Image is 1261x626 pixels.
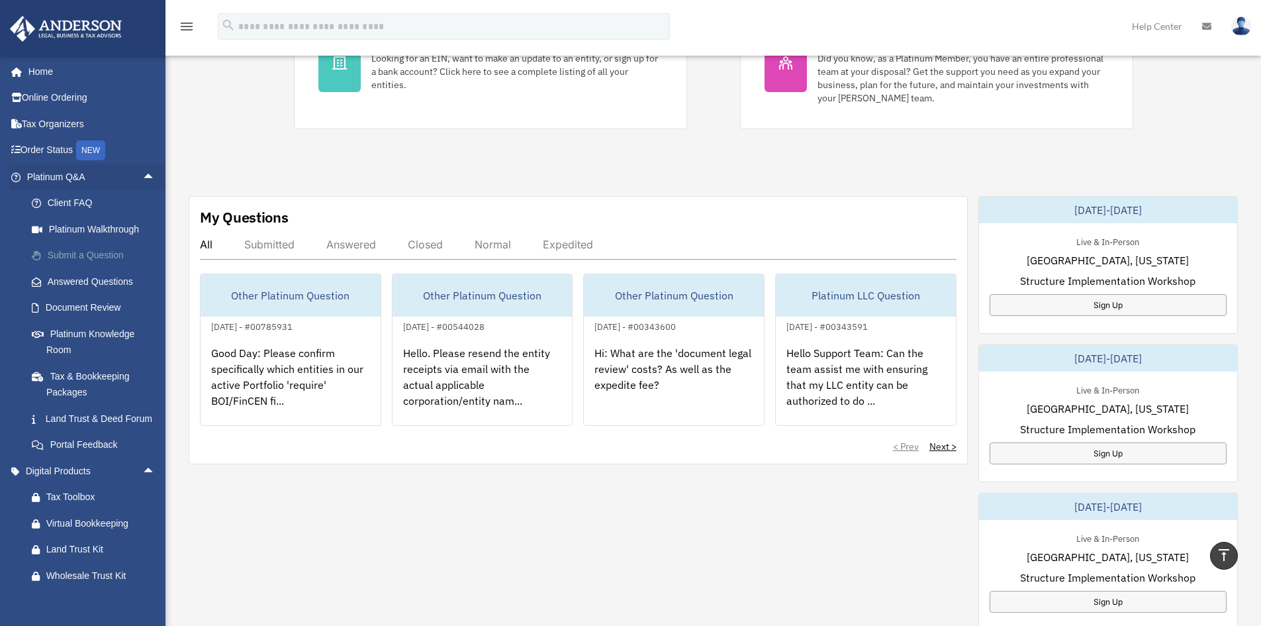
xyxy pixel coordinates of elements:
[393,319,495,333] div: [DATE] - #00544028
[179,23,195,34] a: menu
[1216,547,1232,563] i: vertical_align_top
[1027,549,1189,565] span: [GEOGRAPHIC_DATA], [US_STATE]
[9,85,175,111] a: Online Ordering
[9,164,175,190] a: Platinum Q&Aarrow_drop_up
[19,562,175,589] a: Wholesale Trust Kit
[776,335,956,438] div: Hello Support Team: Can the team assist me with ensuring that my LLC entity can be authorized to ...
[1066,382,1150,396] div: Live & In-Person
[294,9,687,129] a: My Entities Looking for an EIN, want to make an update to an entity, or sign up for a bank accoun...
[201,319,303,333] div: [DATE] - #00785931
[583,274,765,426] a: Other Platinum Question[DATE] - #00343600Hi: What are the 'document legal review' costs? As well ...
[200,274,381,426] a: Other Platinum Question[DATE] - #00785931Good Day: Please confirm specifically which entities in ...
[584,274,764,317] div: Other Platinum Question
[19,363,175,405] a: Tax & Bookkeeping Packages
[6,16,126,42] img: Anderson Advisors Platinum Portal
[408,238,443,251] div: Closed
[584,335,764,438] div: Hi: What are the 'document legal review' costs? As well as the expedite fee?
[19,432,175,458] a: Portal Feedback
[543,238,593,251] div: Expedited
[19,510,175,537] a: Virtual Bookkeeping
[9,458,175,484] a: Digital Productsarrow_drop_up
[46,541,159,558] div: Land Trust Kit
[990,294,1227,316] a: Sign Up
[200,238,212,251] div: All
[201,335,381,438] div: Good Day: Please confirm specifically which entities in our active Portfolio 'require' BOI/FinCEN...
[1231,17,1251,36] img: User Pic
[46,489,159,505] div: Tax Toolbox
[371,52,663,91] div: Looking for an EIN, want to make an update to an entity, or sign up for a bank account? Click her...
[990,591,1227,613] a: Sign Up
[19,484,175,511] a: Tax Toolbox
[19,405,175,432] a: Land Trust & Deed Forum
[46,515,159,532] div: Virtual Bookkeeping
[19,242,175,269] a: Submit a Question
[142,458,169,485] span: arrow_drop_up
[19,295,175,321] a: Document Review
[1020,570,1195,586] span: Structure Implementation Workshop
[979,494,1237,520] div: [DATE]-[DATE]
[179,19,195,34] i: menu
[201,274,381,317] div: Other Platinum Question
[200,207,289,227] div: My Questions
[1027,252,1189,268] span: [GEOGRAPHIC_DATA], [US_STATE]
[1210,542,1238,570] a: vertical_align_top
[817,52,1109,105] div: Did you know, as a Platinum Member, you have an entire professional team at your disposal? Get th...
[9,137,175,164] a: Order StatusNEW
[9,58,169,85] a: Home
[76,140,105,160] div: NEW
[1066,234,1150,248] div: Live & In-Person
[584,319,686,333] div: [DATE] - #00343600
[1027,401,1189,417] span: [GEOGRAPHIC_DATA], [US_STATE]
[392,274,573,426] a: Other Platinum Question[DATE] - #00544028Hello. Please resend the entity receipts via email with ...
[19,190,175,217] a: Client FAQ
[979,197,1237,223] div: [DATE]-[DATE]
[19,268,175,295] a: Answered Questions
[393,335,573,438] div: Hello. Please resend the entity receipts via email with the actual applicable corporation/entity ...
[9,111,175,137] a: Tax Organizers
[221,18,236,32] i: search
[1020,421,1195,437] span: Structure Implementation Workshop
[142,164,169,191] span: arrow_drop_up
[46,568,159,584] div: Wholesale Trust Kit
[775,274,957,426] a: Platinum LLC Question[DATE] - #00343591Hello Support Team: Can the team assist me with ensuring t...
[929,440,957,453] a: Next >
[19,321,175,363] a: Platinum Knowledge Room
[393,274,573,317] div: Other Platinum Question
[19,216,175,242] a: Platinum Walkthrough
[1066,531,1150,545] div: Live & In-Person
[740,9,1133,129] a: My [PERSON_NAME] Team Did you know, as a Platinum Member, you have an entire professional team at...
[244,238,295,251] div: Submitted
[990,443,1227,464] a: Sign Up
[776,319,878,333] div: [DATE] - #00343591
[19,537,175,563] a: Land Trust Kit
[1020,273,1195,289] span: Structure Implementation Workshop
[979,345,1237,372] div: [DATE]-[DATE]
[475,238,511,251] div: Normal
[776,274,956,317] div: Platinum LLC Question
[326,238,376,251] div: Answered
